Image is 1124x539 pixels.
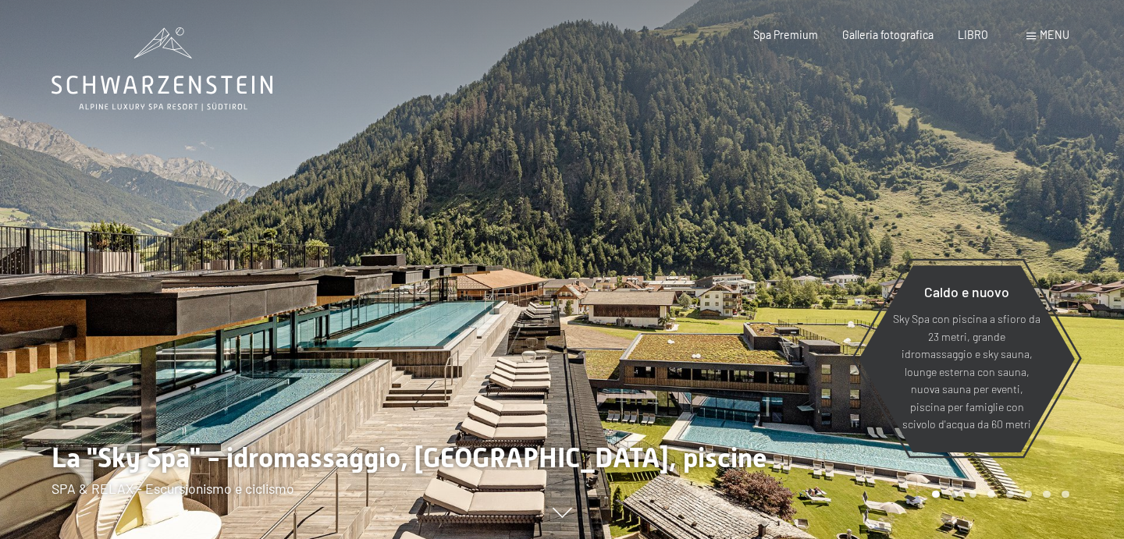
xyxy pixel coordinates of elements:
div: Paginazione carosello [927,491,1069,498]
div: Carosello Pagina 7 [1043,491,1051,498]
div: Pagina 8 della giostra [1062,491,1069,498]
div: Pagina 3 della giostra [969,491,977,498]
div: Pagina 4 del carosello [987,491,995,498]
a: LIBRO [958,28,988,41]
a: Spa Premium [753,28,818,41]
div: Pagina 6 della giostra [1025,491,1033,498]
div: Pagina Carosello 1 (Diapositiva corrente) [932,491,940,498]
font: menu [1040,28,1069,41]
div: Carosello Pagina 2 [951,491,959,498]
a: Galleria fotografica [842,28,934,41]
div: Pagina 5 della giostra [1006,491,1014,498]
a: Caldo e nuovo Sky Spa con piscina a sfioro da 23 metri, grande idromassaggio e sky sauna, lounge ... [858,264,1076,453]
font: Sky Spa con piscina a sfioro da 23 metri, grande idromassaggio e sky sauna, lounge esterna con sa... [893,312,1040,431]
font: Caldo e nuovo [924,283,1009,300]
